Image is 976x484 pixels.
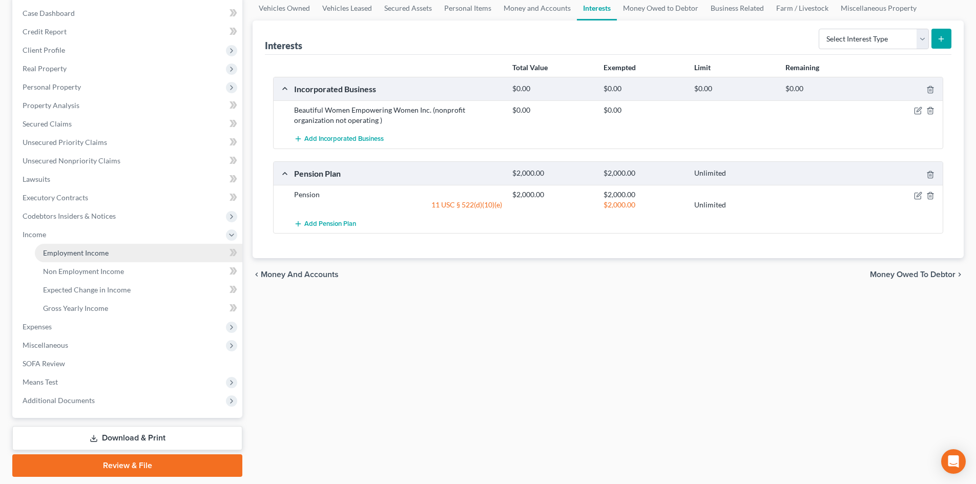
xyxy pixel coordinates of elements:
[941,449,966,474] div: Open Intercom Messenger
[253,270,261,279] i: chevron_left
[604,63,636,72] strong: Exempted
[694,63,711,72] strong: Limit
[14,96,242,115] a: Property Analysis
[253,270,339,279] button: chevron_left Money and Accounts
[43,285,131,294] span: Expected Change in Income
[35,281,242,299] a: Expected Change in Income
[689,169,780,178] div: Unlimited
[23,193,88,202] span: Executory Contracts
[23,175,50,183] span: Lawsuits
[23,27,67,36] span: Credit Report
[870,270,956,279] span: Money Owed to Debtor
[23,359,65,368] span: SOFA Review
[43,267,124,276] span: Non Employment Income
[512,63,548,72] strong: Total Value
[35,244,242,262] a: Employment Income
[785,63,819,72] strong: Remaining
[23,46,65,54] span: Client Profile
[265,39,302,52] div: Interests
[598,84,689,94] div: $0.00
[598,169,689,178] div: $2,000.00
[35,262,242,281] a: Non Employment Income
[12,454,242,477] a: Review & File
[294,130,384,149] button: Add Incorporated Business
[14,23,242,41] a: Credit Report
[304,220,356,228] span: Add Pension Plan
[23,396,95,405] span: Additional Documents
[23,212,116,220] span: Codebtors Insiders & Notices
[261,270,339,279] span: Money and Accounts
[23,138,107,146] span: Unsecured Priority Claims
[598,190,689,200] div: $2,000.00
[12,426,242,450] a: Download & Print
[689,200,780,210] div: Unlimited
[23,101,79,110] span: Property Analysis
[289,168,507,179] div: Pension Plan
[870,270,964,279] button: Money Owed to Debtor chevron_right
[289,200,507,210] div: 11 USC § 522(d)(10)(e)
[14,133,242,152] a: Unsecured Priority Claims
[43,248,109,257] span: Employment Income
[23,377,58,386] span: Means Test
[507,84,598,94] div: $0.00
[23,156,120,165] span: Unsecured Nonpriority Claims
[507,105,598,115] div: $0.00
[23,119,72,128] span: Secured Claims
[14,170,242,188] a: Lawsuits
[304,135,384,143] span: Add Incorporated Business
[598,200,689,210] div: $2,000.00
[23,9,75,17] span: Case Dashboard
[23,341,68,349] span: Miscellaneous
[289,190,507,200] div: Pension
[14,188,242,207] a: Executory Contracts
[23,230,46,239] span: Income
[14,4,242,23] a: Case Dashboard
[598,105,689,115] div: $0.00
[780,84,871,94] div: $0.00
[956,270,964,279] i: chevron_right
[14,152,242,170] a: Unsecured Nonpriority Claims
[294,214,356,233] button: Add Pension Plan
[689,84,780,94] div: $0.00
[507,190,598,200] div: $2,000.00
[289,83,507,94] div: Incorporated Business
[23,82,81,91] span: Personal Property
[507,169,598,178] div: $2,000.00
[43,304,108,312] span: Gross Yearly Income
[23,322,52,331] span: Expenses
[289,105,507,125] div: Beautiful Women Empowering Women Inc. (nonprofit organization not operating )
[14,115,242,133] a: Secured Claims
[23,64,67,73] span: Real Property
[14,354,242,373] a: SOFA Review
[35,299,242,318] a: Gross Yearly Income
